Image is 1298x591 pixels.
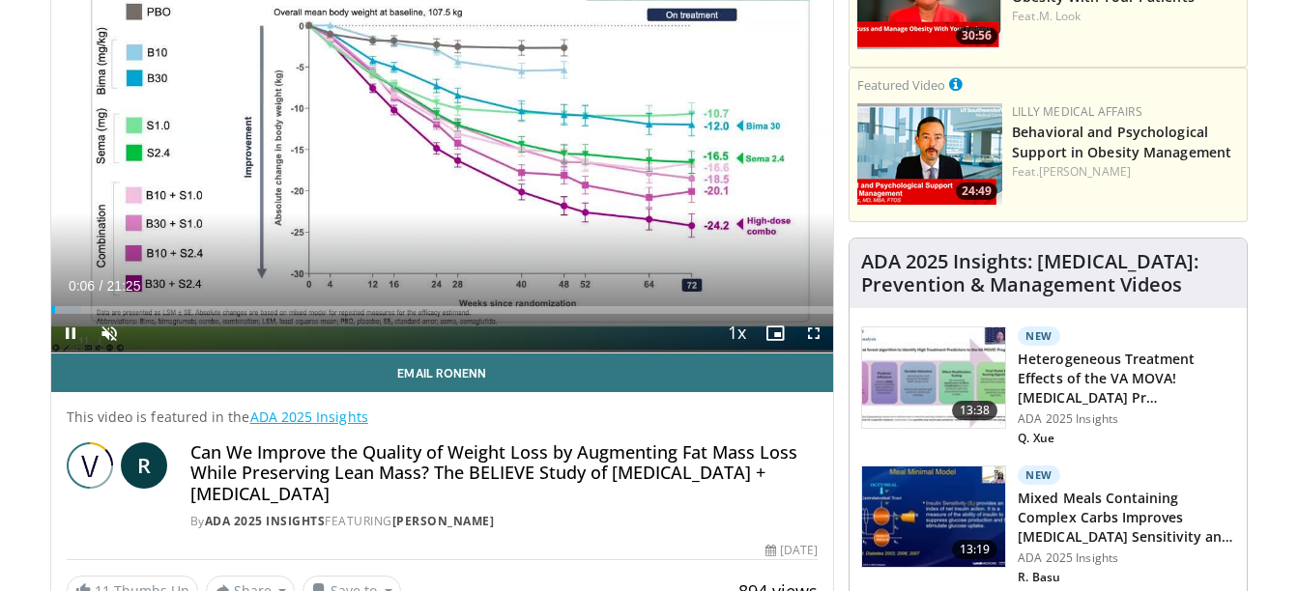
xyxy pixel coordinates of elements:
[1012,103,1142,120] a: Lilly Medical Affairs
[857,103,1002,205] a: 24:49
[1039,8,1082,24] a: M. Look
[956,27,997,44] span: 30:56
[952,401,998,420] span: 13:38
[51,306,834,314] div: Progress Bar
[1018,326,1060,346] p: New
[794,314,833,352] button: Fullscreen
[392,513,495,529] a: [PERSON_NAME]
[1039,163,1131,180] a: [PERSON_NAME]
[756,314,794,352] button: Enable picture-in-picture mode
[67,408,819,427] p: This video is featured in the
[100,278,103,294] span: /
[1018,570,1235,585] p: R. Basu
[861,250,1235,296] h4: ADA 2025 Insights: [MEDICAL_DATA]: Prevention & Management Videos
[717,314,756,352] button: Playback Rate
[190,442,819,505] h4: Can We Improve the Quality of Weight Loss by Augmenting Fat Mass Loss While Preserving Lean Mass?...
[106,278,140,294] span: 21:25
[1018,465,1060,485] p: New
[862,327,1005,428] img: a7b612c3-9ab2-49df-8c2f-ddedd2ee3bee.150x105_q85_crop-smart_upscale.jpg
[1018,489,1235,547] h3: Mixed Meals Containing Complex Carbs Improves [MEDICAL_DATA] Sensitivity an…
[857,76,945,94] small: Featured Video
[250,408,368,426] a: ADA 2025 Insights
[205,513,326,529] a: ADA 2025 Insights
[1018,431,1235,446] p: Q. Xue
[1018,550,1235,566] p: ADA 2025 Insights
[121,442,167,489] a: R
[862,466,1005,567] img: caedda45-3baa-4675-8a5c-1f03aa2d322c.150x105_q85_crop-smart_upscale.jpg
[1018,411,1235,427] p: ADA 2025 Insights
[956,183,997,200] span: 24:49
[1018,350,1235,408] h3: Heterogeneous Treatment Effects of the VA MOVA! [MEDICAL_DATA] Pr…
[90,314,129,352] button: Unmute
[765,542,818,559] div: [DATE]
[1012,123,1231,161] a: Behavioral and Psychological Support in Obesity Management
[51,314,90,352] button: Pause
[1012,8,1239,25] div: Feat.
[861,326,1235,450] a: 13:38 New Heterogeneous Treatment Effects of the VA MOVA! [MEDICAL_DATA] Pr… ADA 2025 Insights Q....
[67,442,113,489] img: ADA 2025 Insights
[69,278,95,294] span: 0:06
[51,353,834,392] a: Email Ronenn
[1012,163,1239,181] div: Feat.
[857,103,1002,205] img: ba3304f6-7838-4e41-9c0f-2e31ebde6754.png.150x105_q85_crop-smart_upscale.png
[190,513,819,530] div: By FEATURING
[952,540,998,559] span: 13:19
